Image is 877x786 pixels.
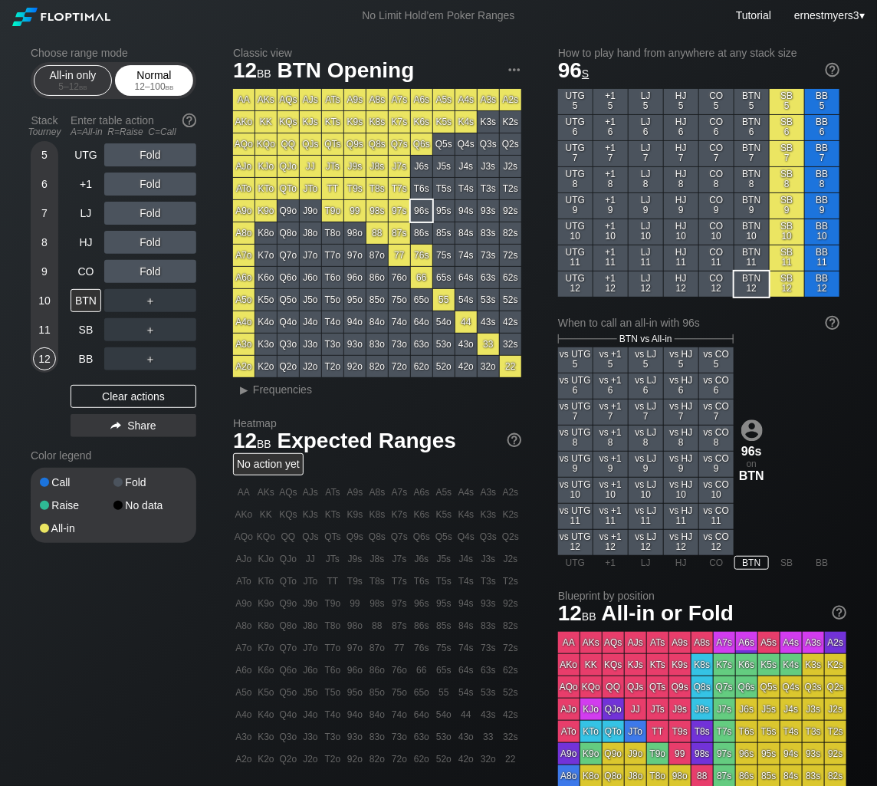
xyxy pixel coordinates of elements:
[629,245,663,271] div: LJ 11
[500,289,521,311] div: 52s
[433,133,455,155] div: Q5s
[478,311,499,333] div: 43s
[104,347,196,370] div: ＋
[699,219,734,245] div: CO 10
[389,178,410,199] div: T7s
[741,419,763,441] img: icon-avatar.b40e07d9.svg
[478,111,499,133] div: K3s
[389,222,410,244] div: 87s
[770,271,804,297] div: SB 12
[433,178,455,199] div: T5s
[593,167,628,192] div: +1 8
[389,111,410,133] div: K7s
[389,245,410,266] div: 77
[322,334,343,355] div: T3o
[71,347,101,370] div: BB
[104,260,196,283] div: Fold
[500,267,521,288] div: 62s
[33,143,56,166] div: 5
[255,133,277,155] div: KQo
[255,178,277,199] div: KTo
[558,47,839,59] h2: How to play hand from anywhere at any stack size
[300,311,321,333] div: J4o
[455,311,477,333] div: 44
[71,173,101,196] div: +1
[629,89,663,114] div: LJ 5
[411,311,432,333] div: 64o
[389,334,410,355] div: 73o
[794,9,859,21] span: ernestmyers3
[411,334,432,355] div: 63o
[278,111,299,133] div: KQs
[389,311,410,333] div: 74o
[255,289,277,311] div: K5o
[33,260,56,283] div: 9
[506,432,523,449] img: help.32db89a4.svg
[255,245,277,266] div: K7o
[500,356,521,377] div: 22
[233,178,255,199] div: ATo
[366,334,388,355] div: 83o
[322,156,343,177] div: JTs
[411,245,432,266] div: 76s
[455,222,477,244] div: 84s
[366,89,388,110] div: A8s
[255,311,277,333] div: K4o
[433,289,455,311] div: 55
[322,311,343,333] div: T4o
[278,222,299,244] div: Q8o
[770,193,804,219] div: SB 9
[389,156,410,177] div: J7s
[389,356,410,377] div: 72o
[736,9,771,21] a: Tutorial
[699,245,734,271] div: CO 11
[455,89,477,110] div: A4s
[233,289,255,311] div: A5o
[805,219,839,245] div: BB 10
[478,222,499,244] div: 83s
[805,167,839,192] div: BB 8
[478,334,499,355] div: 33
[71,108,196,143] div: Enter table action
[558,317,839,329] div: When to call an all-in with 96s
[104,231,196,254] div: Fold
[181,112,198,129] img: help.32db89a4.svg
[478,267,499,288] div: 63s
[233,356,255,377] div: A2o
[500,311,521,333] div: 42s
[233,334,255,355] div: A3o
[255,156,277,177] div: KJo
[664,167,698,192] div: HJ 8
[629,141,663,166] div: LJ 7
[300,200,321,222] div: J9o
[411,267,432,288] div: 66
[558,141,593,166] div: UTG 7
[344,267,366,288] div: 96o
[433,334,455,355] div: 53o
[411,289,432,311] div: 65o
[300,267,321,288] div: J6o
[300,356,321,377] div: J2o
[770,167,804,192] div: SB 8
[734,271,769,297] div: BTN 12
[322,133,343,155] div: QTs
[411,200,432,222] div: 96s
[344,178,366,199] div: T9s
[478,200,499,222] div: 93s
[366,245,388,266] div: 87o
[71,260,101,283] div: CO
[322,245,343,266] div: T7o
[478,245,499,266] div: 73s
[278,334,299,355] div: Q3o
[770,141,804,166] div: SB 7
[629,271,663,297] div: LJ 12
[805,245,839,271] div: BB 11
[629,193,663,219] div: LJ 9
[593,245,628,271] div: +1 11
[255,356,277,377] div: K2o
[433,156,455,177] div: J5s
[366,111,388,133] div: K8s
[278,200,299,222] div: Q9o
[71,202,101,225] div: LJ
[233,156,255,177] div: AJo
